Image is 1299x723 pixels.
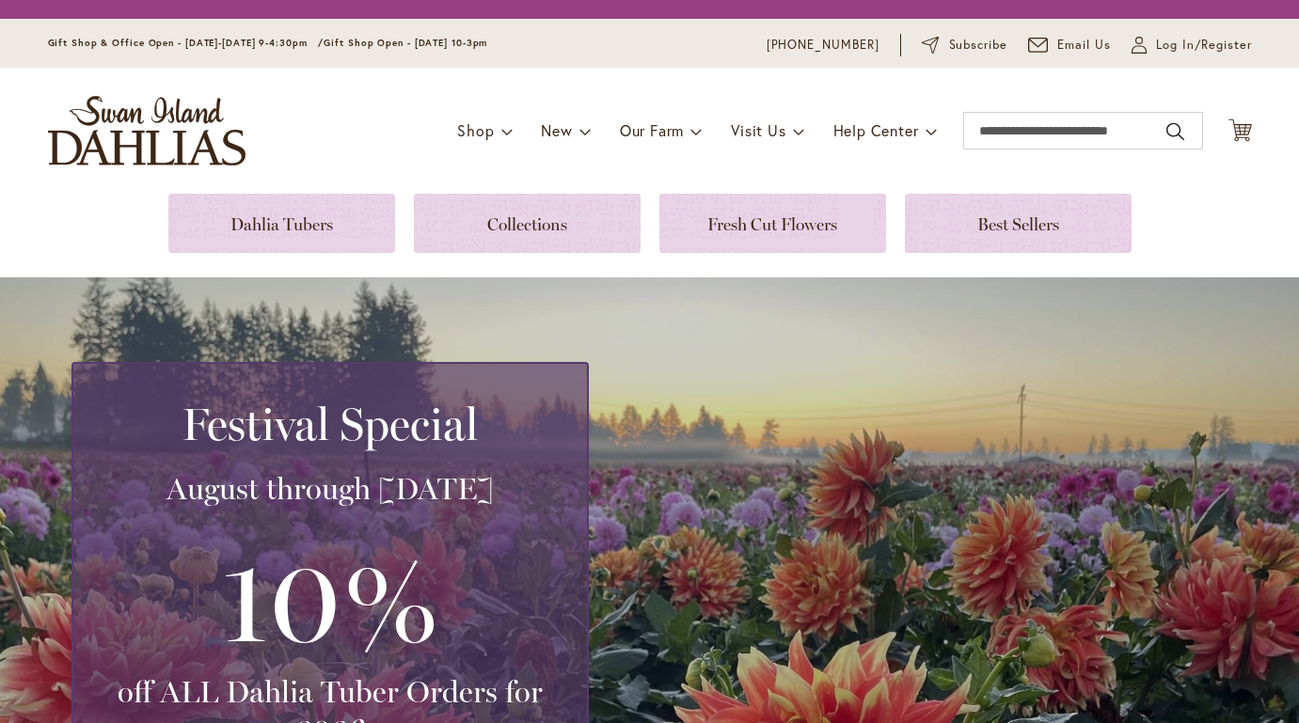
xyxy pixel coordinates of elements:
span: New [541,120,572,140]
span: Gift Shop & Office Open - [DATE]-[DATE] 9-4:30pm / [48,37,325,49]
h3: August through [DATE] [96,470,564,508]
span: Help Center [833,120,919,140]
h3: 10% [96,527,564,673]
a: Log In/Register [1132,36,1252,55]
h2: Festival Special [96,398,564,450]
a: [PHONE_NUMBER] [767,36,880,55]
a: store logo [48,96,246,165]
button: Search [1166,117,1183,147]
a: Subscribe [922,36,1007,55]
span: Shop [457,120,494,140]
a: Email Us [1028,36,1111,55]
span: Visit Us [731,120,785,140]
span: Subscribe [949,36,1008,55]
span: Our Farm [620,120,684,140]
span: Log In/Register [1156,36,1252,55]
span: Email Us [1057,36,1111,55]
span: Gift Shop Open - [DATE] 10-3pm [324,37,487,49]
